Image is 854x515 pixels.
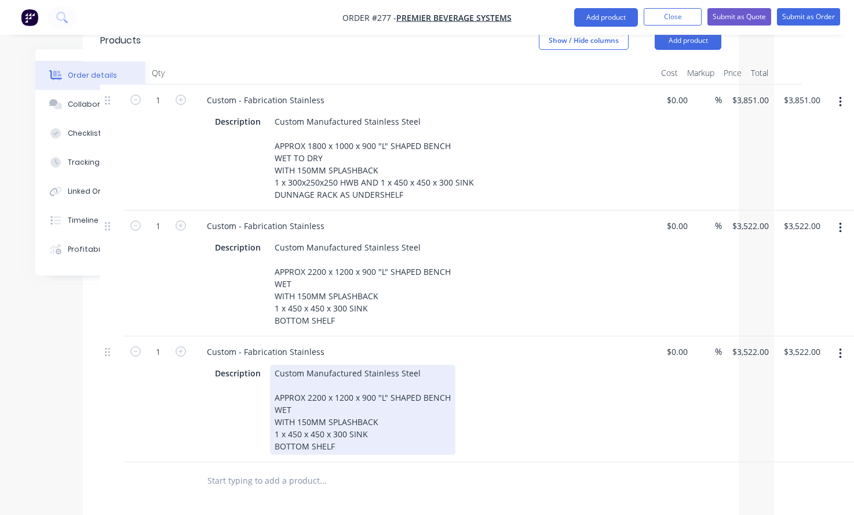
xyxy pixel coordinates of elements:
[100,34,141,48] div: Products
[270,239,455,329] div: Custom Manufactured Stainless Steel APPROX 2200 x 1200 x 900 "L" SHAPED BENCH WET WITH 150MM SPLA...
[644,8,702,26] button: Close
[68,244,111,255] div: Profitability
[270,365,455,455] div: Custom Manufactured Stainless Steel APPROX 2200 x 1200 x 900 "L" SHAPED BENCH WET WITH 150MM SPLA...
[207,469,439,492] input: Start typing to add a product...
[715,345,722,358] span: %
[35,177,145,206] button: Linked Orders
[539,31,629,50] button: Show / Hide columns
[655,31,721,50] button: Add product
[574,8,638,27] button: Add product
[35,61,145,90] button: Order details
[68,70,117,81] div: Order details
[198,92,334,108] div: Custom - Fabrication Stainless
[68,99,114,110] div: Collaborate
[656,61,683,85] div: Cost
[683,61,719,85] div: Markup
[68,215,98,226] div: Timeline
[746,61,773,85] div: Total
[270,113,479,203] div: Custom Manufactured Stainless Steel APPROX 1800 x 1000 x 900 "L" SHAPED BENCH WET TO DRY WITH 150...
[198,343,334,360] div: Custom - Fabrication Stainless
[35,119,145,148] button: Checklists 0/0
[35,235,145,264] button: Profitability
[210,113,265,130] div: Description
[35,148,145,177] button: Tracking
[210,365,265,382] div: Description
[342,12,396,23] span: Order #277 -
[707,8,771,26] button: Submit as Quote
[715,219,722,233] span: %
[719,61,746,85] div: Price
[35,206,145,235] button: Timeline
[210,239,265,256] div: Description
[21,9,38,26] img: Factory
[715,93,722,107] span: %
[68,128,119,139] div: Checklists 0/0
[68,157,100,168] div: Tracking
[35,90,145,119] button: Collaborate
[198,217,334,234] div: Custom - Fabrication Stainless
[396,12,512,23] a: PREMIER BEVERAGE SYSTEMS
[68,186,118,197] div: Linked Orders
[777,8,840,26] button: Submit as Order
